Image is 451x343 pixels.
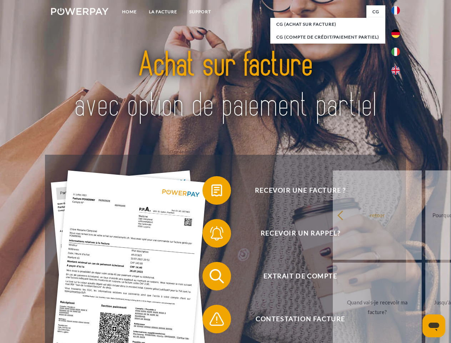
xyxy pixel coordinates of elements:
span: Recevoir un rappel? [213,219,388,248]
img: qb_bill.svg [208,182,226,199]
div: Quand vais-je recevoir ma facture? [337,298,417,317]
img: title-powerpay_fr.svg [68,34,383,137]
a: CG [366,5,385,18]
a: CG (Compte de crédit/paiement partiel) [270,31,385,44]
span: Extrait de compte [213,262,388,290]
button: Recevoir un rappel? [202,219,388,248]
img: qb_bell.svg [208,224,226,242]
iframe: Bouton de lancement de la fenêtre de messagerie [422,314,445,337]
a: Home [116,5,143,18]
img: de [391,29,400,38]
button: Contestation Facture [202,305,388,333]
img: it [391,48,400,56]
img: qb_warning.svg [208,310,226,328]
a: CG (achat sur facture) [270,18,385,31]
div: retour [337,210,417,220]
img: fr [391,6,400,15]
a: Support [183,5,217,18]
button: Recevoir une facture ? [202,176,388,205]
img: en [391,66,400,75]
img: logo-powerpay-white.svg [51,8,109,15]
button: Extrait de compte [202,262,388,290]
img: qb_search.svg [208,267,226,285]
span: Contestation Facture [213,305,388,333]
a: LA FACTURE [143,5,183,18]
span: Recevoir une facture ? [213,176,388,205]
